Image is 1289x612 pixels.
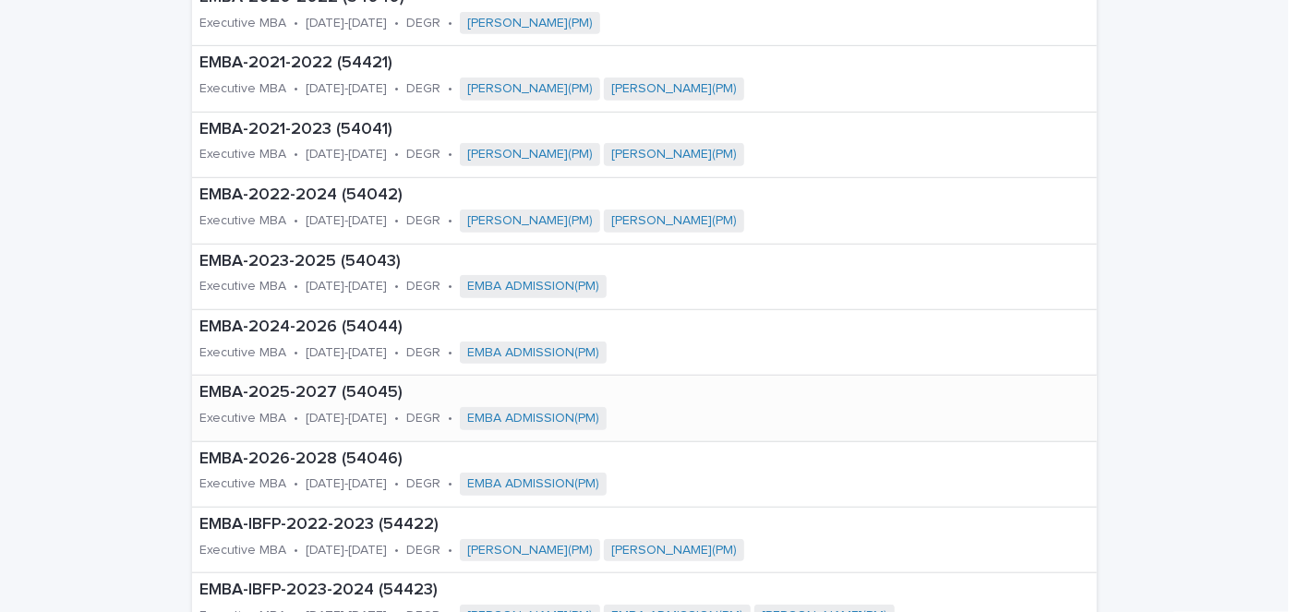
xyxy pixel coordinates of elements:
[406,345,440,361] p: DEGR
[394,543,399,558] p: •
[467,81,593,97] a: [PERSON_NAME](PM)
[394,279,399,294] p: •
[192,46,1097,112] a: EMBA-2021-2022 (54421)Executive MBA•[DATE]-[DATE]•DEGR•[PERSON_NAME](PM) [PERSON_NAME](PM)
[467,147,593,162] a: [PERSON_NAME](PM)
[306,543,387,558] p: [DATE]-[DATE]
[192,508,1097,573] a: EMBA-IBFP-2022-2023 (54422)Executive MBA•[DATE]-[DATE]•DEGR•[PERSON_NAME](PM) [PERSON_NAME](PM)
[306,147,387,162] p: [DATE]-[DATE]
[611,213,737,229] a: [PERSON_NAME](PM)
[467,345,599,361] a: EMBA ADMISSION(PM)
[467,411,599,426] a: EMBA ADMISSION(PM)
[199,318,813,338] p: EMBA-2024-2026 (54044)
[406,411,440,426] p: DEGR
[199,476,286,492] p: Executive MBA
[448,476,452,492] p: •
[306,279,387,294] p: [DATE]-[DATE]
[406,147,440,162] p: DEGR
[294,213,298,229] p: •
[199,581,1090,601] p: EMBA-IBFP-2023-2024 (54423)
[406,16,440,31] p: DEGR
[394,411,399,426] p: •
[406,279,440,294] p: DEGR
[294,16,298,31] p: •
[199,411,286,426] p: Executive MBA
[448,81,452,97] p: •
[394,476,399,492] p: •
[448,213,452,229] p: •
[199,345,286,361] p: Executive MBA
[611,147,737,162] a: [PERSON_NAME](PM)
[448,16,452,31] p: •
[294,411,298,426] p: •
[448,543,452,558] p: •
[306,81,387,97] p: [DATE]-[DATE]
[448,411,452,426] p: •
[611,543,737,558] a: [PERSON_NAME](PM)
[192,376,1097,441] a: EMBA-2025-2027 (54045)Executive MBA•[DATE]-[DATE]•DEGR•EMBA ADMISSION(PM)
[394,147,399,162] p: •
[448,147,452,162] p: •
[294,476,298,492] p: •
[192,113,1097,178] a: EMBA-2021-2023 (54041)Executive MBA•[DATE]-[DATE]•DEGR•[PERSON_NAME](PM) [PERSON_NAME](PM)
[199,515,987,535] p: EMBA-IBFP-2022-2023 (54422)
[192,442,1097,508] a: EMBA-2026-2028 (54046)Executive MBA•[DATE]-[DATE]•DEGR•EMBA ADMISSION(PM)
[306,476,387,492] p: [DATE]-[DATE]
[199,120,941,140] p: EMBA-2021-2023 (54041)
[199,252,812,272] p: EMBA-2023-2025 (54043)
[448,279,452,294] p: •
[294,345,298,361] p: •
[306,345,387,361] p: [DATE]-[DATE]
[406,476,440,492] p: DEGR
[199,543,286,558] p: Executive MBA
[406,213,440,229] p: DEGR
[467,213,593,229] a: [PERSON_NAME](PM)
[192,245,1097,310] a: EMBA-2023-2025 (54043)Executive MBA•[DATE]-[DATE]•DEGR•EMBA ADMISSION(PM)
[406,543,440,558] p: DEGR
[306,213,387,229] p: [DATE]-[DATE]
[199,450,813,470] p: EMBA-2026-2028 (54046)
[294,81,298,97] p: •
[467,16,593,31] a: [PERSON_NAME](PM)
[192,310,1097,376] a: EMBA-2024-2026 (54044)Executive MBA•[DATE]-[DATE]•DEGR•EMBA ADMISSION(PM)
[294,543,298,558] p: •
[467,543,593,558] a: [PERSON_NAME](PM)
[199,81,286,97] p: Executive MBA
[448,345,452,361] p: •
[611,81,737,97] a: [PERSON_NAME](PM)
[199,279,286,294] p: Executive MBA
[199,383,813,403] p: EMBA-2025-2027 (54045)
[199,54,941,74] p: EMBA-2021-2022 (54421)
[394,16,399,31] p: •
[192,178,1097,244] a: EMBA-2022-2024 (54042)Executive MBA•[DATE]-[DATE]•DEGR•[PERSON_NAME](PM) [PERSON_NAME](PM)
[394,213,399,229] p: •
[199,186,951,206] p: EMBA-2022-2024 (54042)
[394,81,399,97] p: •
[306,411,387,426] p: [DATE]-[DATE]
[306,16,387,31] p: [DATE]-[DATE]
[467,279,599,294] a: EMBA ADMISSION(PM)
[406,81,440,97] p: DEGR
[294,147,298,162] p: •
[199,147,286,162] p: Executive MBA
[294,279,298,294] p: •
[394,345,399,361] p: •
[467,476,599,492] a: EMBA ADMISSION(PM)
[199,213,286,229] p: Executive MBA
[199,16,286,31] p: Executive MBA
